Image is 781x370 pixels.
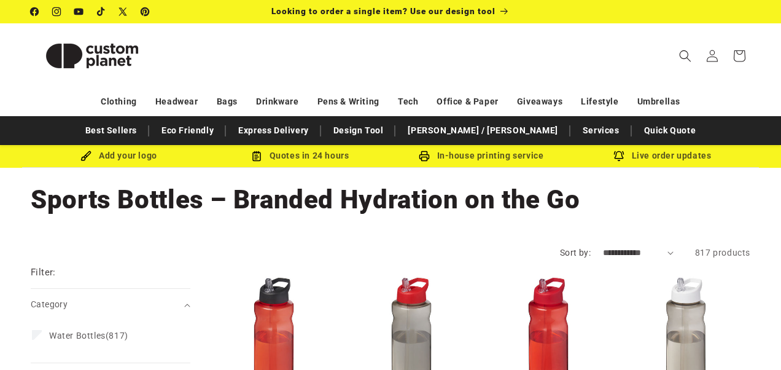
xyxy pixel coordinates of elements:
[209,148,390,163] div: Quotes in 24 hours
[80,151,91,162] img: Brush Icon
[327,120,390,141] a: Design Tool
[398,91,418,112] a: Tech
[217,91,238,112] a: Bags
[28,148,209,163] div: Add your logo
[695,248,750,258] span: 817 products
[232,120,315,141] a: Express Delivery
[155,120,220,141] a: Eco Friendly
[577,120,626,141] a: Services
[256,91,298,112] a: Drinkware
[26,23,158,88] a: Custom Planet
[560,248,591,258] label: Sort by:
[572,148,753,163] div: Live order updates
[613,151,624,162] img: Order updates
[402,120,564,141] a: [PERSON_NAME] / [PERSON_NAME]
[271,6,495,16] span: Looking to order a single item? Use our design tool
[155,91,198,112] a: Headwear
[581,91,618,112] a: Lifestyle
[31,299,68,309] span: Category
[672,42,699,69] summary: Search
[517,91,562,112] a: Giveaways
[317,91,379,112] a: Pens & Writing
[31,289,190,320] summary: Category (0 selected)
[31,183,750,216] h1: Sports Bottles – Branded Hydration on the Go
[49,330,128,341] span: (817)
[638,120,702,141] a: Quick Quote
[637,91,680,112] a: Umbrellas
[419,151,430,162] img: In-house printing
[49,331,106,340] span: Water Bottles
[251,151,262,162] img: Order Updates Icon
[101,91,137,112] a: Clothing
[31,28,153,84] img: Custom Planet
[31,266,56,280] h2: Filter:
[437,91,498,112] a: Office & Paper
[79,120,143,141] a: Best Sellers
[390,148,572,163] div: In-house printing service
